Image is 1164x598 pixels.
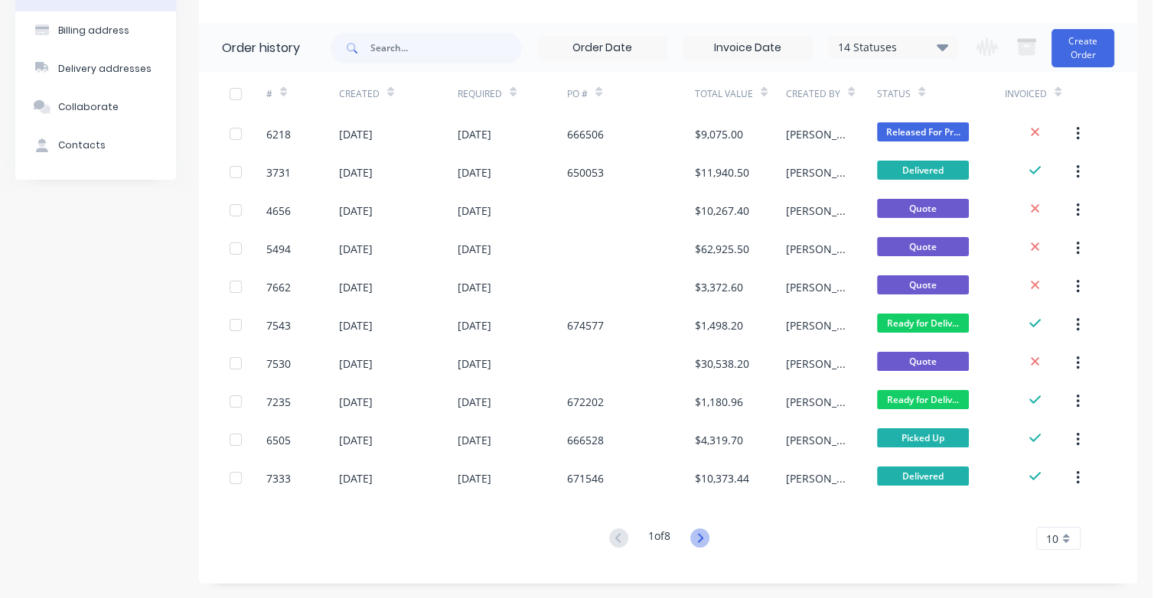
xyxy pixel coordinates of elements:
[538,37,667,60] input: Order Date
[266,317,291,333] div: 7543
[786,126,846,142] div: [PERSON_NAME]
[339,279,373,295] div: [DATE]
[877,199,969,218] span: Quote
[266,356,291,372] div: 7530
[15,126,176,164] button: Contacts
[695,164,749,180] div: $11,940.50
[339,73,458,115] div: Created
[877,122,969,141] span: Released For Pr...
[695,432,743,448] div: $4,319.70
[1046,531,1058,547] span: 10
[786,356,846,372] div: [PERSON_NAME]
[15,11,176,50] button: Billing address
[58,62,152,76] div: Delivery addresses
[339,241,373,257] div: [DATE]
[877,466,969,486] span: Delivered
[877,87,911,101] div: Status
[567,164,604,180] div: 650053
[786,317,846,333] div: [PERSON_NAME]
[458,241,491,257] div: [DATE]
[1005,73,1078,115] div: Invoiced
[683,37,812,60] input: Invoice Date
[877,275,969,294] span: Quote
[567,87,588,101] div: PO #
[567,73,695,115] div: PO #
[648,528,670,550] div: 1 of 8
[458,279,491,295] div: [DATE]
[458,470,491,486] div: [DATE]
[266,470,291,486] div: 7333
[458,164,491,180] div: [DATE]
[695,241,749,257] div: $62,925.50
[458,87,502,101] div: Required
[458,203,491,219] div: [DATE]
[786,87,840,101] div: Created By
[786,73,877,115] div: Created By
[695,356,749,372] div: $30,538.20
[1052,29,1114,67] button: Create Order
[339,470,373,486] div: [DATE]
[829,39,957,56] div: 14 Statuses
[222,39,300,57] div: Order history
[877,237,969,256] span: Quote
[695,73,786,115] div: Total Value
[339,87,380,101] div: Created
[877,352,969,371] span: Quote
[567,432,604,448] div: 666528
[877,161,969,180] span: Delivered
[567,394,604,410] div: 672202
[458,126,491,142] div: [DATE]
[458,356,491,372] div: [DATE]
[567,317,604,333] div: 674577
[458,73,567,115] div: Required
[266,73,339,115] div: #
[58,24,129,37] div: Billing address
[339,394,373,410] div: [DATE]
[266,279,291,295] div: 7662
[266,164,291,180] div: 3731
[58,138,106,152] div: Contacts
[266,432,291,448] div: 6505
[339,126,373,142] div: [DATE]
[877,390,969,409] span: Ready for Deliv...
[339,164,373,180] div: [DATE]
[15,50,176,88] button: Delivery addresses
[695,126,743,142] div: $9,075.00
[695,203,749,219] div: $10,267.40
[15,88,176,126] button: Collaborate
[266,126,291,142] div: 6218
[877,428,969,447] span: Picked Up
[695,470,749,486] div: $10,373.44
[695,279,743,295] div: $3,372.60
[266,241,291,257] div: 5494
[786,203,846,219] div: [PERSON_NAME]
[266,394,291,410] div: 7235
[458,432,491,448] div: [DATE]
[786,164,846,180] div: [PERSON_NAME]
[458,317,491,333] div: [DATE]
[695,317,743,333] div: $1,498.20
[339,356,373,372] div: [DATE]
[786,470,846,486] div: [PERSON_NAME]
[1005,87,1047,101] div: Invoiced
[877,73,1005,115] div: Status
[458,394,491,410] div: [DATE]
[370,33,522,63] input: Search...
[695,87,753,101] div: Total Value
[695,394,743,410] div: $1,180.96
[58,100,119,114] div: Collaborate
[786,394,846,410] div: [PERSON_NAME]
[786,432,846,448] div: [PERSON_NAME]
[567,126,604,142] div: 666506
[266,87,272,101] div: #
[877,314,969,333] span: Ready for Deliv...
[339,203,373,219] div: [DATE]
[339,432,373,448] div: [DATE]
[786,279,846,295] div: [PERSON_NAME]
[567,470,604,486] div: 671546
[786,241,846,257] div: [PERSON_NAME]
[339,317,373,333] div: [DATE]
[266,203,291,219] div: 4656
